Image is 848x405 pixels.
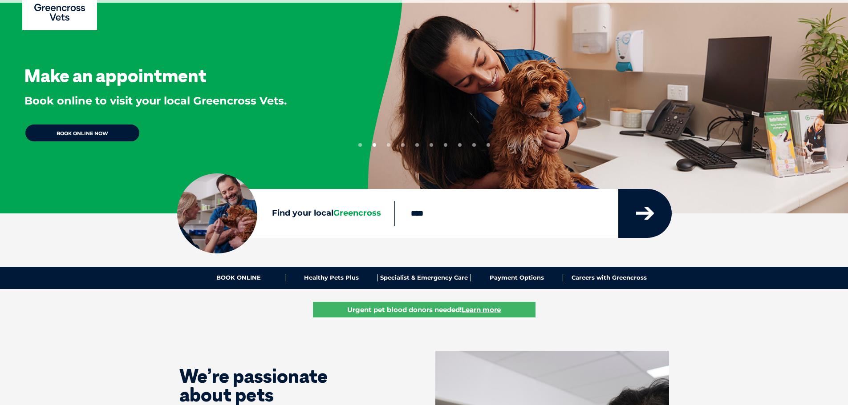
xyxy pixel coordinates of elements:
[430,143,433,147] button: 6 of 10
[831,40,840,49] button: Search
[471,274,563,281] a: Payment Options
[179,367,366,404] h1: We’re passionate about pets
[285,274,378,281] a: Healthy Pets Plus
[333,208,381,218] span: Greencross
[313,302,536,317] a: Urgent pet blood donors needed!Learn more
[177,207,394,220] label: Find your local
[193,274,285,281] a: BOOK ONLINE
[487,143,490,147] button: 10 of 10
[401,143,405,147] button: 4 of 10
[358,143,362,147] button: 1 of 10
[462,305,501,314] u: Learn more
[24,124,140,142] a: BOOK ONLINE NOW
[24,93,287,108] p: Book online to visit your local Greencross Vets.
[458,143,462,147] button: 8 of 10
[24,67,207,84] h3: Make an appointment
[387,143,390,147] button: 3 of 10
[563,274,655,281] a: Careers with Greencross
[415,143,419,147] button: 5 of 10
[444,143,447,147] button: 7 of 10
[378,274,471,281] a: Specialist & Emergency Care
[373,143,376,147] button: 2 of 10
[472,143,476,147] button: 9 of 10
